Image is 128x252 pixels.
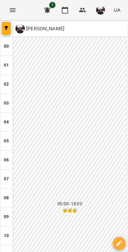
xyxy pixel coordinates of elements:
[25,25,64,33] p: [PERSON_NAME]
[5,3,20,18] button: Menu
[15,24,25,33] img: С
[111,4,123,16] button: UA
[4,213,9,220] h6: 09
[4,62,9,69] h6: 01
[14,208,126,214] h6: 😴😴😴
[15,24,64,33] div: Садовський Ярослав Олександрович
[4,81,9,88] h6: 02
[4,176,9,183] h6: 07
[4,43,9,50] h6: 00
[4,119,9,126] h6: 04
[49,2,55,8] span: 1
[4,138,9,145] h6: 05
[4,100,9,107] h6: 03
[4,195,9,201] h6: 08
[4,157,9,164] h6: 06
[114,7,120,13] span: UA
[15,24,64,33] a: С [PERSON_NAME]
[4,232,9,239] h6: 10
[96,6,105,15] img: 5c2b86df81253c814599fda39af295cd.jpg
[14,201,126,207] h6: 00:00 - 18:00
